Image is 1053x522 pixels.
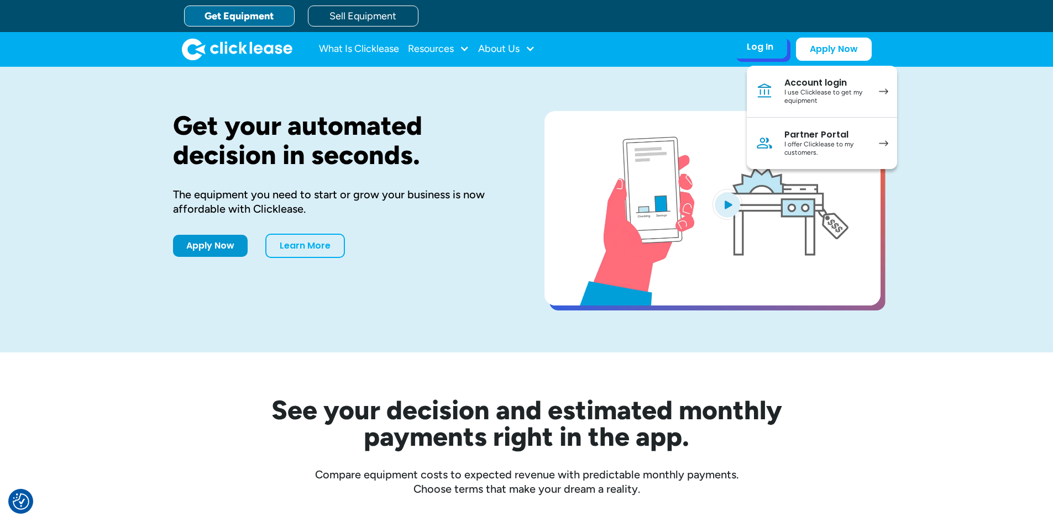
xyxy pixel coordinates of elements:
button: Consent Preferences [13,493,29,510]
img: Blue play button logo on a light blue circular background [713,189,742,220]
h2: See your decision and estimated monthly payments right in the app. [217,397,836,450]
div: The equipment you need to start or grow your business is now affordable with Clicklease. [173,187,509,216]
div: Partner Portal [784,129,868,140]
a: Apply Now [796,38,872,61]
div: I offer Clicklease to my customers. [784,140,868,157]
img: Revisit consent button [13,493,29,510]
a: open lightbox [544,111,881,305]
img: arrow [879,140,888,146]
div: Account login [784,77,868,88]
img: arrow [879,88,888,94]
div: I use Clicklease to get my equipment [784,88,868,106]
a: Learn More [265,234,345,258]
img: Clicklease logo [182,38,292,60]
div: About Us [478,38,535,60]
a: Get Equipment [184,6,295,27]
div: Log In [747,41,773,52]
a: What Is Clicklease [319,38,399,60]
nav: Log In [747,66,897,169]
a: Apply Now [173,235,248,257]
img: Bank icon [756,82,773,100]
div: Compare equipment costs to expected revenue with predictable monthly payments. Choose terms that ... [173,467,881,496]
img: Person icon [756,134,773,152]
a: Sell Equipment [308,6,418,27]
div: Resources [408,38,469,60]
a: Account loginI use Clicklease to get my equipment [747,66,897,118]
a: home [182,38,292,60]
h1: Get your automated decision in seconds. [173,111,509,170]
a: Partner PortalI offer Clicklease to my customers. [747,118,897,169]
